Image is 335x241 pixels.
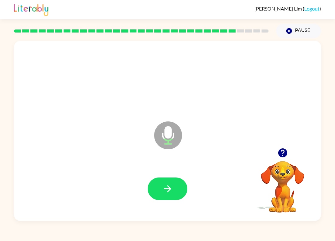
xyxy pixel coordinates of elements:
a: Logout [304,6,319,11]
div: ( ) [254,6,321,11]
video: Your browser must support playing .mp4 files to use Literably. Please try using another browser. [252,151,314,213]
span: [PERSON_NAME] Lim [254,6,303,11]
button: Pause [276,24,321,38]
img: Literably [14,2,48,16]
